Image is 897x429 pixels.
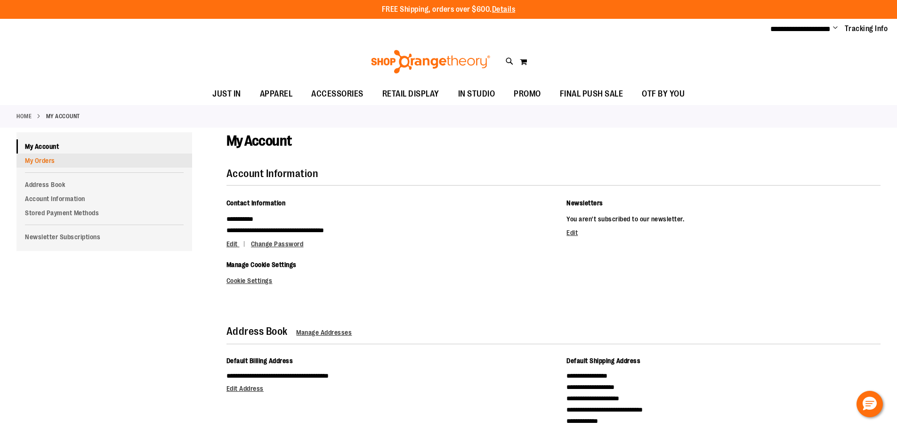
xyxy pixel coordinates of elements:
button: Account menu [833,24,838,33]
a: Edit Address [226,385,264,392]
a: Edit [226,240,250,248]
span: Default Shipping Address [566,357,640,364]
span: My Account [226,133,292,149]
a: Newsletter Subscriptions [16,230,192,244]
span: APPAREL [260,83,293,105]
a: FINAL PUSH SALE [550,83,633,105]
a: OTF BY YOU [632,83,694,105]
span: IN STUDIO [458,83,495,105]
span: Contact Information [226,199,286,207]
a: My Orders [16,154,192,168]
a: Account Information [16,192,192,206]
a: RETAIL DISPLAY [373,83,449,105]
span: Default Billing Address [226,357,293,364]
span: OTF BY YOU [642,83,685,105]
a: ACCESSORIES [302,83,373,105]
a: IN STUDIO [449,83,505,105]
span: RETAIL DISPLAY [382,83,439,105]
span: PROMO [514,83,541,105]
a: PROMO [504,83,550,105]
a: Address Book [16,178,192,192]
button: Hello, have a question? Let’s chat. [857,391,883,417]
a: Edit [566,229,578,236]
strong: Account Information [226,168,318,179]
span: JUST IN [212,83,241,105]
span: ACCESSORIES [311,83,364,105]
a: JUST IN [203,83,251,105]
img: Shop Orangetheory [370,50,492,73]
a: Change Password [251,240,304,248]
a: APPAREL [251,83,302,105]
a: My Account [16,139,192,154]
a: Stored Payment Methods [16,206,192,220]
span: Edit [226,240,238,248]
a: Cookie Settings [226,277,273,284]
span: Manage Cookie Settings [226,261,297,268]
span: Newsletters [566,199,603,207]
a: Tracking Info [845,24,888,34]
strong: My Account [46,112,80,121]
span: FINAL PUSH SALE [560,83,623,105]
a: Details [492,5,516,14]
p: FREE Shipping, orders over $600. [382,4,516,15]
a: Home [16,112,32,121]
a: Manage Addresses [296,329,352,336]
p: You aren't subscribed to our newsletter. [566,213,881,225]
strong: Address Book [226,325,288,337]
